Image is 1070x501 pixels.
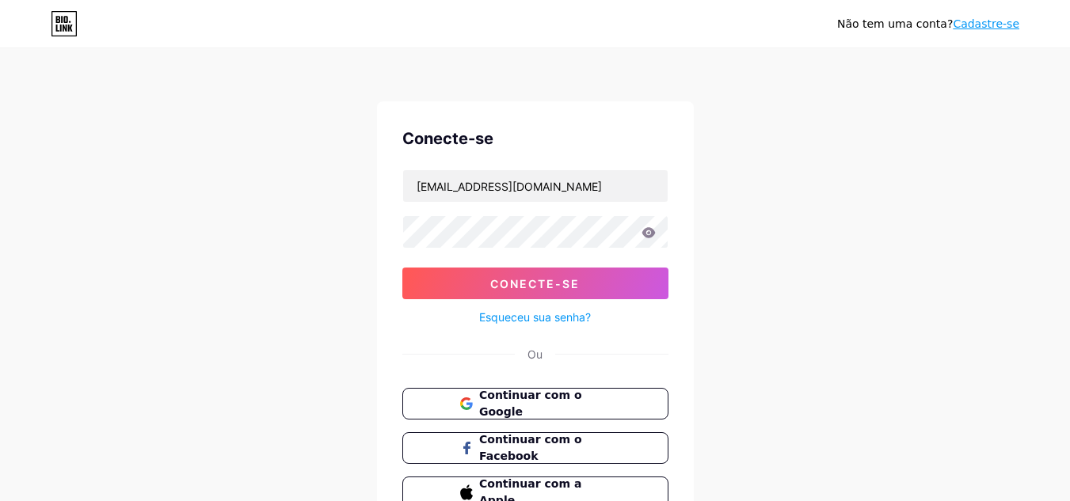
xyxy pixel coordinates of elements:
a: Esqueceu sua senha? [479,309,591,325]
button: Continuar com o Google [402,388,668,419]
font: Não tem uma conta? [837,17,953,30]
button: Continuar com o Facebook [402,432,668,464]
font: Esqueceu sua senha? [479,310,591,324]
a: Cadastre-se [953,17,1019,30]
button: Conecte-se [402,268,668,299]
font: Continuar com o Facebook [479,433,582,462]
font: Conecte-se [490,277,580,290]
input: Nome de usuário [403,170,668,202]
font: Ou [527,347,543,361]
font: Continuar com o Google [479,389,582,418]
font: Conecte-se [402,129,493,148]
